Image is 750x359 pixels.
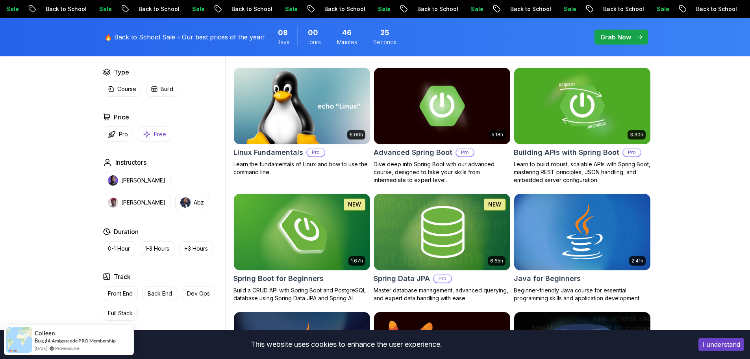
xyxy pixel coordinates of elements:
[224,5,278,13] p: Back to School
[6,336,687,353] div: This website uses cookies to enhance the user experience.
[103,241,135,256] button: 0-1 Hour
[351,258,363,264] p: 1.67h
[514,194,650,270] img: Java for Beginners card
[234,68,370,144] img: Linux Fundamentals card
[233,160,370,176] p: Learn the fundamentals of Linux and how to use the command line
[278,5,303,13] p: Sale
[374,273,430,284] h2: Spring Data JPA
[108,309,133,317] p: Full Stack
[194,199,204,206] p: Abz
[108,245,130,253] p: 0-1 Hour
[182,286,215,301] button: Dev Ops
[143,286,177,301] button: Back End
[490,258,503,264] p: 6.65h
[307,149,324,156] p: Pro
[233,147,303,158] h2: Linux Fundamentals
[103,194,170,211] button: instructor img[PERSON_NAME]
[514,147,619,158] h2: Building APIs with Spring Boot
[380,27,389,38] span: 25 Seconds
[119,130,128,138] p: Pro
[104,32,265,42] p: 🔥 Back to School Sale - Our best prices of the year!
[92,5,117,13] p: Sale
[175,194,209,211] button: instructor imgAbz
[630,132,643,138] p: 3.30h
[39,5,92,13] p: Back to School
[503,5,557,13] p: Back to School
[114,67,129,77] h2: Type
[131,5,185,13] p: Back to School
[650,5,675,13] p: Sale
[631,258,643,264] p: 2.41h
[138,126,171,142] button: Free
[596,5,650,13] p: Back to School
[373,38,396,46] span: Seconds
[689,5,743,13] p: Back to School
[161,85,173,93] p: Build
[492,132,503,138] p: 5.18h
[623,149,641,156] p: Pro
[374,160,511,184] p: Dive deep into Spring Boot with our advanced course, designed to take your skills from intermedia...
[514,68,650,144] img: Building APIs with Spring Boot card
[410,5,464,13] p: Back to School
[514,193,651,302] a: Java for Beginners card2.41hJava for BeginnersBeginner-friendly Java course for essential program...
[234,194,370,270] img: Spring Boot for Beginners card
[278,27,288,38] span: 8 Days
[350,132,363,138] p: 6.00h
[317,5,371,13] p: Back to School
[374,68,510,144] img: Advanced Spring Boot card
[233,286,370,302] p: Build a CRUD API with Spring Boot and PostgreSQL database using Spring Data JPA and Spring AI
[180,197,191,208] img: instructor img
[121,199,165,206] p: [PERSON_NAME]
[35,345,47,352] span: [DATE]
[103,82,141,97] button: Course
[140,241,174,256] button: 1-3 Hours
[600,32,631,42] p: Grab Now
[374,193,511,302] a: Spring Data JPA card6.65hNEWSpring Data JPAProMaster database management, advanced querying, and ...
[306,38,321,46] span: Hours
[456,149,474,156] p: Pro
[108,197,118,208] img: instructor img
[374,67,511,184] a: Advanced Spring Boot card5.18hAdvanced Spring BootProDive deep into Spring Boot with our advanced...
[371,5,396,13] p: Sale
[146,82,178,97] button: Build
[185,5,210,13] p: Sale
[233,67,370,176] a: Linux Fundamentals card6.00hLinux FundamentalsProLearn the fundamentals of Linux and how to use t...
[233,273,324,284] h2: Spring Boot for Beginners
[117,85,136,93] p: Course
[179,241,213,256] button: +3 Hours
[52,338,116,344] a: Amigoscode PRO Membership
[276,38,289,46] span: Days
[514,160,651,184] p: Learn to build robust, scalable APIs with Spring Boot, mastering REST principles, JSON handling, ...
[464,5,489,13] p: Sale
[103,286,138,301] button: Front End
[145,245,169,253] p: 1-3 Hours
[514,286,651,302] p: Beginner-friendly Java course for essential programming skills and application development
[108,290,133,298] p: Front End
[35,337,51,344] span: Bought
[488,201,501,208] p: NEW
[348,201,361,208] p: NEW
[374,147,452,158] h2: Advanced Spring Boot
[103,172,170,189] button: instructor img[PERSON_NAME]
[187,290,210,298] p: Dev Ops
[35,330,55,337] span: Colleen
[337,38,357,46] span: Minutes
[374,194,510,270] img: Spring Data JPA card
[514,67,651,184] a: Building APIs with Spring Boot card3.30hBuilding APIs with Spring BootProLearn to build robust, s...
[154,130,166,138] p: Free
[233,193,370,302] a: Spring Boot for Beginners card1.67hNEWSpring Boot for BeginnersBuild a CRUD API with Spring Boot ...
[6,327,32,353] img: provesource social proof notification image
[114,227,139,236] h2: Duration
[374,286,511,302] p: Master database management, advanced querying, and expert data handling with ease
[434,275,451,283] p: Pro
[114,272,131,281] h2: Track
[114,112,129,122] h2: Price
[698,338,744,351] button: Accept cookies
[115,158,146,167] h2: Instructors
[342,27,352,38] span: 46 Minutes
[308,27,318,38] span: 0 Hours
[148,290,172,298] p: Back End
[103,126,133,142] button: Pro
[121,177,165,184] p: [PERSON_NAME]
[55,345,80,352] a: ProveSource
